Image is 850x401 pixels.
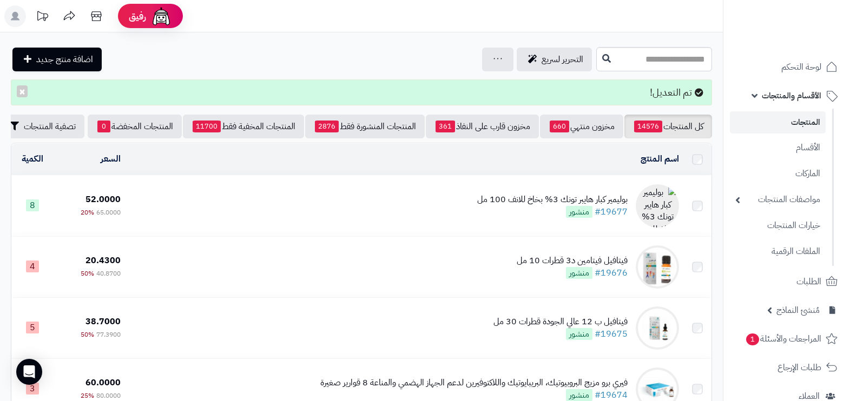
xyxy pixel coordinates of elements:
a: لوحة التحكم [730,54,844,80]
span: 40.8700 [96,269,121,278]
a: اسم المنتج [641,152,679,165]
a: طلبات الإرجاع [730,355,844,380]
a: الماركات [730,162,826,185]
span: 660 [550,121,569,132]
a: التحرير لسريع [517,48,592,71]
a: تحديثات المنصة [29,5,56,30]
span: 5 [26,322,39,333]
a: السعر [101,152,121,165]
a: المنتجات المخفية فقط11700 [183,115,304,138]
img: فيتافيل فيتامين د3 قطرات 10 مل [636,245,679,289]
span: 65.0000 [96,208,121,217]
a: خيارات المنتجات [730,214,826,237]
div: تم التعديل! [11,79,712,105]
a: #19676 [595,266,628,279]
span: 20.4300 [85,254,121,267]
span: منشور [566,206,592,218]
span: اضافة منتج جديد [36,53,93,66]
span: 8 [26,199,39,211]
a: الملفات الرقمية [730,240,826,263]
div: بوليمير كبار هايبر تونك 3% بخاخ للانف 100 مل [477,193,628,206]
span: 361 [436,121,455,132]
a: المراجعات والأسئلة1 [730,326,844,352]
span: منشور [566,328,592,340]
span: 20% [81,208,94,217]
span: 2876 [315,121,339,132]
span: الطلبات [796,274,821,289]
a: الكمية [22,152,43,165]
span: 0 [97,121,110,132]
span: طلبات الإرجاع [777,360,821,375]
a: الأقسام [730,136,826,159]
span: 25% [81,391,94,400]
a: كل المنتجات14576 [624,115,712,138]
a: المنتجات المخفضة0 [88,115,182,138]
a: اضافة منتج جديد [12,48,102,71]
span: 60.0000 [85,376,121,389]
span: 1 [746,333,759,345]
img: ai-face.png [150,5,172,27]
span: رفيق [129,10,146,23]
a: مواصفات المنتجات [730,188,826,211]
a: الطلبات [730,269,844,295]
a: مخزون قارب على النفاذ361 [426,115,539,138]
span: الأقسام والمنتجات [762,88,821,103]
span: 3 [26,383,39,395]
span: تصفية المنتجات [24,120,76,133]
span: 14576 [634,121,662,132]
div: Open Intercom Messenger [16,359,42,385]
span: 38.7000 [85,315,121,328]
span: 80.0000 [96,391,121,400]
div: فيري برو مزيج البروبيوتيك، البريبايوتيك واللاكتوفيرين لدعم الجهاز الهضمي والمناعة 8 قوارير صغيرة [320,377,628,389]
span: مُنشئ النماذج [776,303,820,318]
a: المنتجات المنشورة فقط2876 [305,115,425,138]
span: منشور [566,389,592,401]
span: 11700 [193,121,221,132]
button: × [17,85,28,97]
a: #19675 [595,328,628,340]
span: 50% [81,330,94,339]
img: بوليمير كبار هايبر تونك 3% بخاخ للانف 100 مل [636,184,679,228]
span: منشور [566,267,592,279]
div: فيتافيل ب 12 عالي الجودة قطرات 30 مل [493,316,628,328]
img: فيتافيل ب 12 عالي الجودة قطرات 30 مل [636,306,679,350]
span: لوحة التحكم [781,59,821,75]
span: 50% [81,269,94,278]
a: مخزون منتهي660 [540,115,623,138]
span: 52.0000 [85,193,121,206]
a: #19677 [595,205,628,218]
span: التحرير لسريع [542,53,583,66]
a: المنتجات [730,111,826,133]
span: 4 [26,260,39,272]
span: المراجعات والأسئلة [745,331,821,346]
span: 77.3900 [96,330,121,339]
div: فيتافيل فيتامين د3 قطرات 10 مل [517,255,628,267]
